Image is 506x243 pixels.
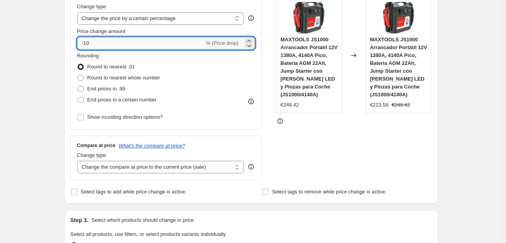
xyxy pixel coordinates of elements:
span: Change type [77,4,106,9]
span: % (Price drop) [206,40,238,46]
span: Select tags to remove while price change is active [272,189,385,195]
div: €248.42 [281,101,299,109]
p: Select which products should change in price [91,216,194,224]
span: Change type [77,152,106,158]
span: MAXTOOLS JS1000 Arrancador Portátil 12V 1380A, 4140A Pico, Batería AGM 22Ah, Jump Starter con [PE... [281,37,338,98]
button: What's the compare at price? [119,143,185,149]
div: help [247,14,255,22]
span: Round to nearest whole number [87,75,160,81]
input: -15 [77,37,204,50]
span: End prices in a certain number [87,97,157,103]
span: Select tags to add while price change is active [81,189,185,195]
div: help [247,163,255,171]
span: Select all products, use filters, or select products variants individually [70,231,226,237]
img: 61rdvoLj72L._AC_SL1310_80x.jpg [293,2,325,33]
span: Price change amount [77,28,126,34]
span: End prices in .99 [87,86,126,92]
h2: Step 3. [70,216,89,224]
span: Round to nearest .01 [87,64,135,70]
span: Show rounding direction options? [87,114,163,120]
strike: €248.42 [392,101,410,109]
img: 61rdvoLj72L._AC_SL1310_80x.jpg [383,2,414,33]
span: Rounding [77,53,99,59]
div: €223.58 [370,101,388,109]
h3: Compare at price [77,142,116,149]
span: MAXTOOLS JS1000 Arrancador Portátil 12V 1380A, 4140A Pico, Batería AGM 22Ah, Jump Starter con [PE... [370,37,427,98]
